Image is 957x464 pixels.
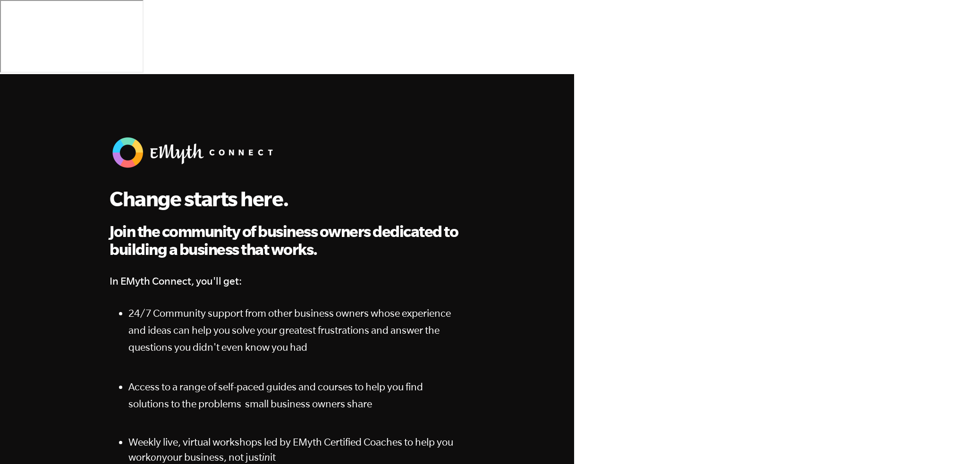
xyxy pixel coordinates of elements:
[110,186,465,211] h1: Change starts here.
[270,451,276,463] span: it
[110,222,465,259] h2: Join the community of business owners dedicated to building a business that works.
[262,451,270,463] em: in
[128,381,423,409] span: Access to a range of self-paced guides and courses to help you find solutions to the problems sma...
[110,135,279,170] img: EMyth Connect Banner w White Text
[910,419,957,464] iframe: Chat Widget
[151,451,162,463] em: on
[162,451,262,463] span: your business, not just
[128,436,453,463] span: Weekly live, virtual workshops led by EMyth Certified Coaches to help you work
[110,272,465,289] h4: In EMyth Connect, you'll get:
[128,304,465,355] p: 24/7 Community support from other business owners whose experience and ideas can help you solve y...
